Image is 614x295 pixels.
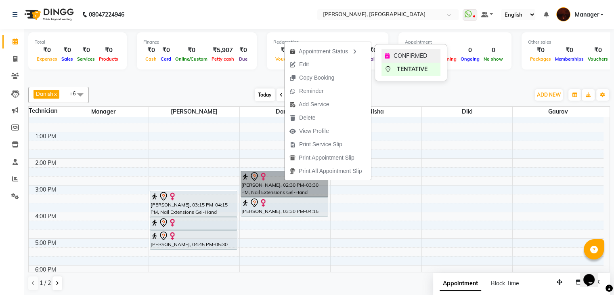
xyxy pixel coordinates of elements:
span: Gaurav [513,107,604,117]
div: ₹0 [273,46,295,55]
div: Finance [143,39,250,46]
span: Wallet [364,56,382,62]
span: ADD NEW [537,92,561,98]
div: ₹0 [236,46,250,55]
span: Copy Booking [299,74,334,82]
div: [PERSON_NAME], 04:45 PM-05:30 PM, Nail Art Cat Eye-Hand [150,231,237,249]
span: Print Appointment Slip [299,154,354,162]
span: Danish [240,107,330,117]
span: Danish [36,91,53,97]
img: Manager [556,7,570,21]
span: Packages [528,56,553,62]
div: 0 [459,46,482,55]
span: Manager [58,107,149,117]
span: View Profile [299,127,329,135]
span: Edit [299,60,309,69]
span: Vouchers [586,56,610,62]
img: apt_status.png [289,48,295,55]
div: [PERSON_NAME], 03:15 PM-04:15 PM, Nail Extensions Gel-Hand [150,191,237,216]
div: 3:00 PM [34,185,58,194]
span: Print All Appointment Slip [299,167,362,175]
img: printapt.png [289,155,295,161]
span: 1 / 2 [40,279,51,287]
span: Voucher [273,56,295,62]
span: Add Service [299,100,329,109]
div: Redemption [273,39,382,46]
span: No show [482,56,505,62]
button: ADD NEW [535,89,563,101]
span: Manager [574,11,599,19]
div: ₹0 [173,46,210,55]
a: x [53,91,57,97]
div: [PERSON_NAME], 04:15 PM-04:45 PM, Permanent Nail Paint Solid Color-Hand [150,217,237,230]
div: ₹0 [586,46,610,55]
div: ₹0 [97,46,120,55]
span: Products [97,56,120,62]
span: [PERSON_NAME] [149,107,239,117]
span: Expenses [35,56,59,62]
img: add-service.png [289,101,295,107]
span: Due [237,56,249,62]
span: Card [159,56,173,62]
span: Ongoing [459,56,482,62]
img: logo [21,3,76,26]
div: 0 [482,46,505,55]
span: Today [255,88,275,101]
div: 4:00 PM [34,212,58,221]
div: Total [35,39,120,46]
span: Diki [422,107,512,117]
div: ₹0 [528,46,553,55]
div: Technician [29,107,58,115]
div: ₹0 [159,46,173,55]
span: Reminder [299,87,324,95]
span: Block Time [491,280,519,287]
span: Cash [143,56,159,62]
span: Online/Custom [173,56,210,62]
div: [PERSON_NAME], 03:30 PM-04:15 PM, Nail Art Cat Eye-Hand [241,198,328,216]
span: CONFIRMED [394,52,427,60]
span: Print Service Slip [299,140,342,149]
div: 5:00 PM [34,239,58,247]
img: printall.png [289,168,295,174]
span: TENTATIVE [397,65,427,74]
div: Appointment Status [285,44,371,58]
span: Memberships [553,56,586,62]
div: ₹0 [143,46,159,55]
span: Petty cash [210,56,236,62]
div: ₹0 [75,46,97,55]
div: Appointment [405,39,505,46]
span: Sales [59,56,75,62]
div: 6:00 PM [34,265,58,274]
div: ₹0 [553,46,586,55]
div: ₹0 [364,46,382,55]
iframe: chat widget [580,263,606,287]
span: Delete [299,114,315,122]
span: +6 [69,90,82,97]
span: Appointment [440,276,481,291]
div: ₹0 [59,46,75,55]
div: 2:00 PM [34,159,58,167]
div: 1:00 PM [34,132,58,141]
div: ₹0 [35,46,59,55]
b: 08047224946 [89,3,124,26]
span: Services [75,56,97,62]
div: ₹5,907 [210,46,236,55]
span: Nisha [331,107,421,117]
